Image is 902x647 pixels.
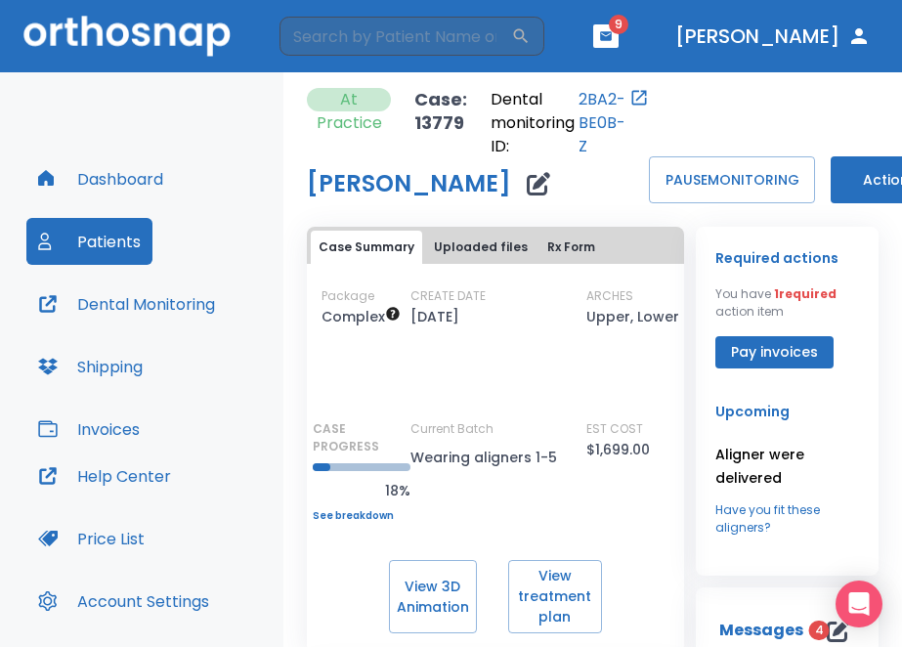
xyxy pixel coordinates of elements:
[715,285,859,321] p: You have action item
[774,285,837,302] span: 1 required
[313,510,410,522] a: See breakdown
[719,619,803,642] p: Messages
[410,305,459,328] p: [DATE]
[307,172,511,195] h1: [PERSON_NAME]
[586,420,643,438] p: EST COST
[26,280,227,327] button: Dental Monitoring
[715,400,859,423] p: Upcoming
[26,453,183,499] button: Help Center
[491,88,575,158] p: Dental monitoring ID:
[26,578,221,625] button: Account Settings
[426,231,536,264] button: Uploaded files
[715,336,834,368] button: Pay invoices
[26,406,151,453] button: Invoices
[26,218,152,265] button: Patients
[715,443,859,490] p: Aligner were delivered
[322,287,374,305] p: Package
[649,156,815,203] button: PAUSEMONITORING
[586,287,633,305] p: ARCHES
[26,155,175,202] button: Dashboard
[410,287,486,305] p: CREATE DATE
[26,515,156,562] button: Price List
[609,15,628,34] span: 9
[279,17,511,56] input: Search by Patient Name or Case #
[311,231,422,264] button: Case Summary
[491,88,649,158] div: Open patient in dental monitoring portal
[313,479,410,502] p: 18%
[313,420,410,455] p: CASE PROGRESS
[579,88,625,158] a: 2BA2-BE0B-Z
[23,16,231,56] img: Orthosnap
[586,438,650,461] p: $1,699.00
[389,560,477,633] button: View 3D Animation
[311,231,680,264] div: tabs
[809,621,830,640] span: 4
[315,88,383,135] p: At Practice
[667,19,879,54] button: [PERSON_NAME]
[715,501,859,537] a: Have you fit these aligners?
[410,446,586,469] p: Wearing aligners 1-5
[586,305,679,328] p: Upper, Lower
[410,420,586,438] p: Current Batch
[322,307,401,326] span: Up to 50 Steps (100 aligners)
[539,231,603,264] button: Rx Form
[26,343,154,390] button: Shipping
[836,581,882,627] div: Open Intercom Messenger
[414,88,467,158] p: Case: 13779
[508,560,602,633] button: View treatment plan
[715,246,838,270] p: Required actions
